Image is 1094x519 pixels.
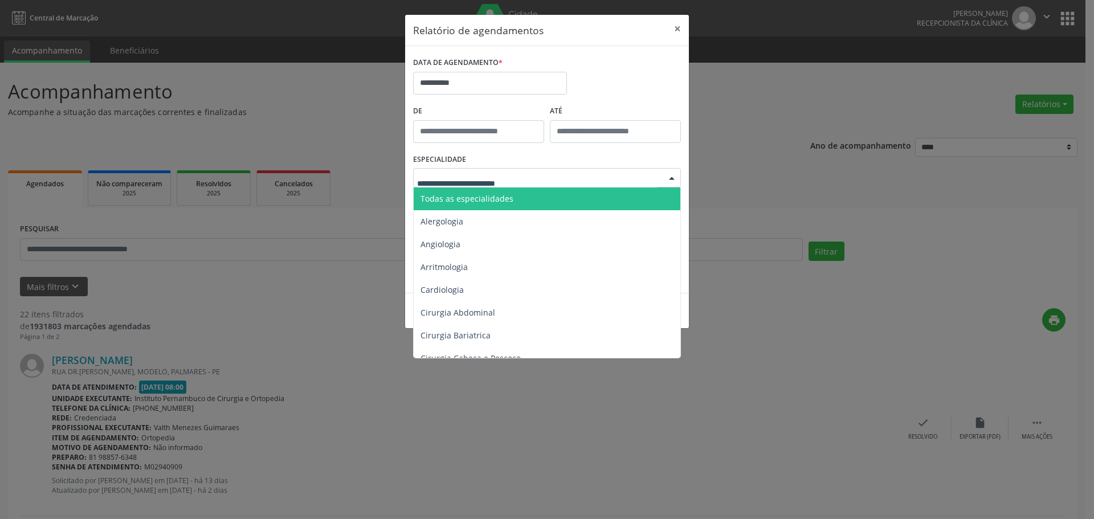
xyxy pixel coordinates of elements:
h5: Relatório de agendamentos [413,23,544,38]
span: Angiologia [421,239,460,250]
label: ESPECIALIDADE [413,151,466,169]
label: DATA DE AGENDAMENTO [413,54,503,72]
span: Cirurgia Abdominal [421,307,495,318]
span: Arritmologia [421,261,468,272]
span: Cirurgia Cabeça e Pescoço [421,353,521,363]
label: ATÉ [550,103,681,120]
label: De [413,103,544,120]
button: Close [666,15,689,43]
span: Cardiologia [421,284,464,295]
span: Cirurgia Bariatrica [421,330,491,341]
span: Todas as especialidades [421,193,513,204]
span: Alergologia [421,216,463,227]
